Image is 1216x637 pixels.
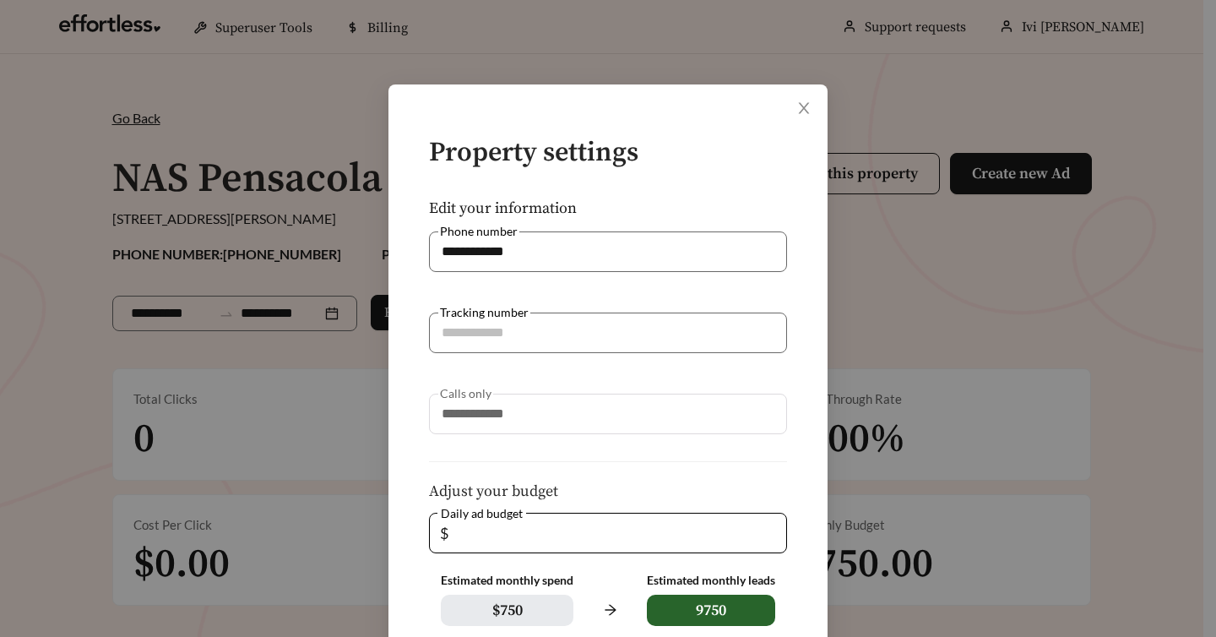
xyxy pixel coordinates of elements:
h5: Adjust your budget [429,483,787,500]
span: arrow-right [594,594,626,626]
span: 9750 [647,595,775,626]
h5: Edit your information [429,200,787,217]
div: Estimated monthly spend [441,574,573,588]
div: Estimated monthly leads [647,574,775,588]
h4: Property settings [429,139,787,168]
button: Close [780,84,828,132]
span: $ 750 [441,595,573,626]
span: $ [440,514,448,553]
span: close [796,101,812,116]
